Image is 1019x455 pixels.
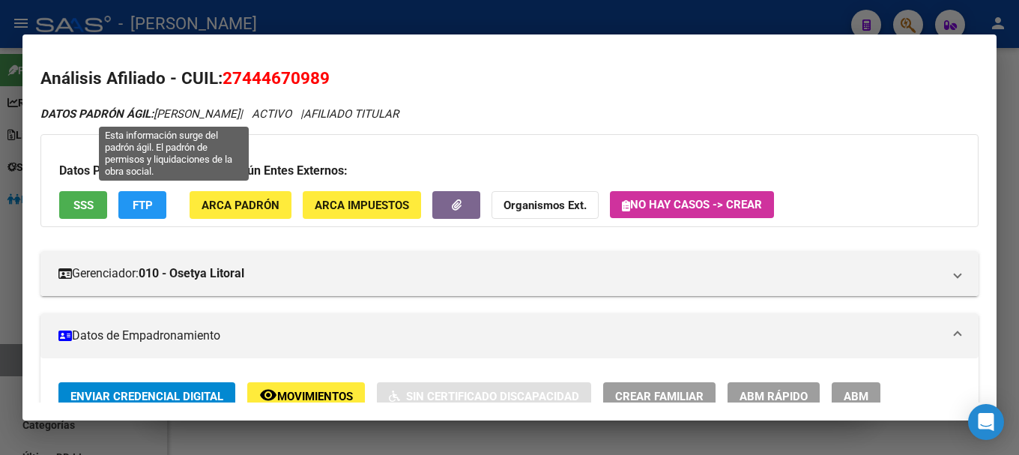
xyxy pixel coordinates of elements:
[40,107,399,121] i: | ACTIVO |
[259,386,277,404] mat-icon: remove_red_eye
[728,382,820,410] button: ABM Rápido
[504,199,587,212] strong: Organismos Ext.
[40,66,979,91] h2: Análisis Afiliado - CUIL:
[610,191,774,218] button: No hay casos -> Crear
[315,199,409,212] span: ARCA Impuestos
[190,191,291,219] button: ARCA Padrón
[223,68,330,88] span: 27444670989
[59,162,960,180] h3: Datos Personales y Afiliatorios según Entes Externos:
[40,313,979,358] mat-expansion-panel-header: Datos de Empadronamiento
[377,382,591,410] button: Sin Certificado Discapacidad
[622,198,762,211] span: No hay casos -> Crear
[303,191,421,219] button: ARCA Impuestos
[58,265,943,283] mat-panel-title: Gerenciador:
[247,382,365,410] button: Movimientos
[832,382,880,410] button: ABM
[40,251,979,296] mat-expansion-panel-header: Gerenciador:010 - Osetya Litoral
[70,390,223,403] span: Enviar Credencial Digital
[277,390,353,403] span: Movimientos
[603,382,716,410] button: Crear Familiar
[139,265,244,283] strong: 010 - Osetya Litoral
[844,390,868,403] span: ABM
[968,404,1004,440] div: Open Intercom Messenger
[58,327,943,345] mat-panel-title: Datos de Empadronamiento
[406,390,579,403] span: Sin Certificado Discapacidad
[303,107,399,121] span: AFILIADO TITULAR
[492,191,599,219] button: Organismos Ext.
[40,107,154,121] strong: DATOS PADRÓN ÁGIL:
[118,191,166,219] button: FTP
[615,390,704,403] span: Crear Familiar
[40,107,240,121] span: [PERSON_NAME]
[73,199,94,212] span: SSS
[740,390,808,403] span: ABM Rápido
[59,191,107,219] button: SSS
[202,199,279,212] span: ARCA Padrón
[58,382,235,410] button: Enviar Credencial Digital
[133,199,153,212] span: FTP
